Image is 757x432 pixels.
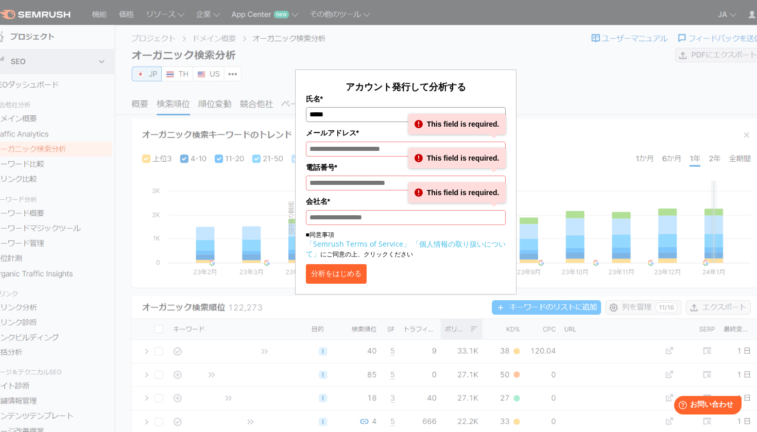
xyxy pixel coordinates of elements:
div: This field is required. [408,148,506,168]
iframe: Help widget launcher [665,392,746,421]
a: 「個人情報の取り扱いについて」 [306,239,506,258]
label: メールアドレス* [306,127,506,139]
span: アカウント発行して分析する [346,80,466,93]
button: 分析をはじめる [306,264,367,284]
div: This field is required. [408,114,506,134]
label: 電話番号* [306,162,506,173]
a: 「Semrush Terms of Service」 [306,239,410,249]
p: ■同意事項 にご同意の上、クリックください [306,230,506,259]
div: This field is required. [408,182,506,203]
